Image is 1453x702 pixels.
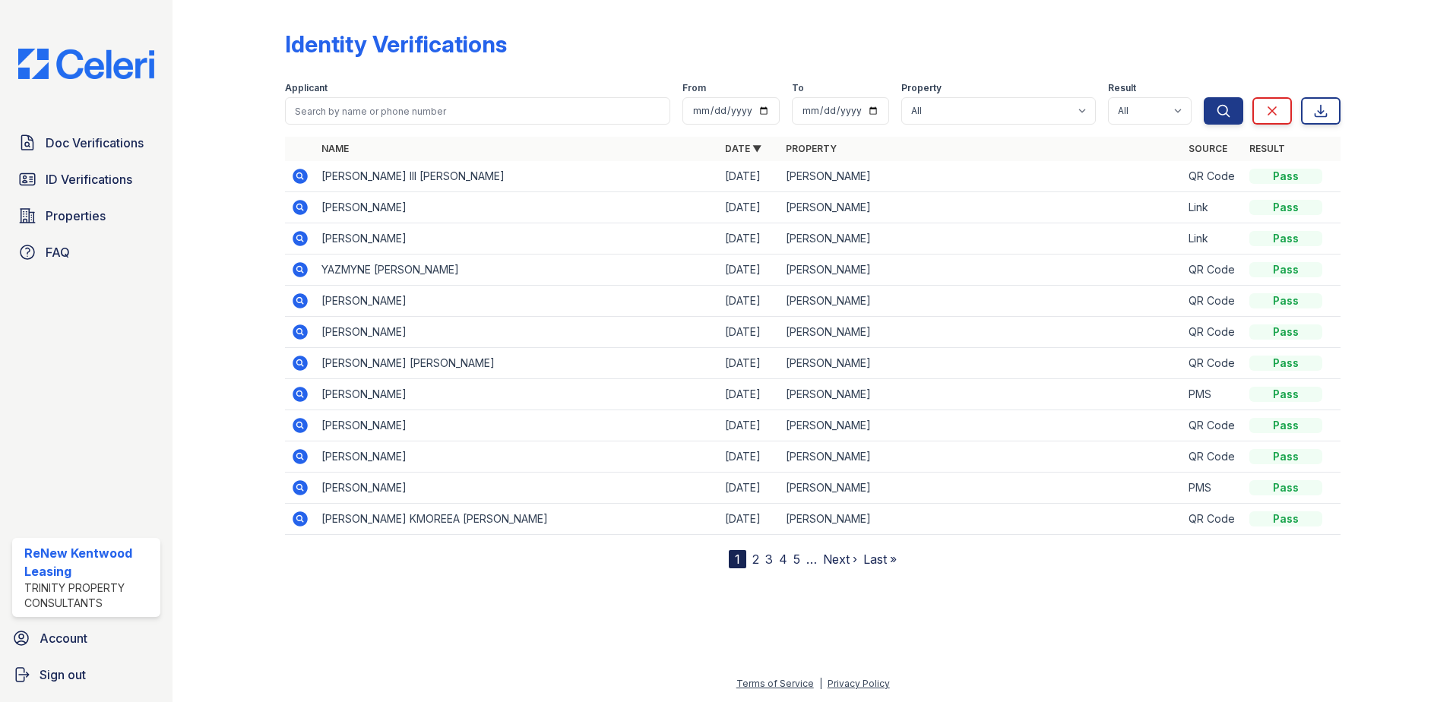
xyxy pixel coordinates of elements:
[729,550,746,568] div: 1
[780,504,1183,535] td: [PERSON_NAME]
[1182,192,1243,223] td: Link
[1249,324,1322,340] div: Pass
[46,134,144,152] span: Doc Verifications
[46,170,132,188] span: ID Verifications
[780,410,1183,441] td: [PERSON_NAME]
[315,161,719,192] td: [PERSON_NAME] III [PERSON_NAME]
[780,473,1183,504] td: [PERSON_NAME]
[1182,504,1243,535] td: QR Code
[1249,143,1285,154] a: Result
[6,49,166,79] img: CE_Logo_Blue-a8612792a0a2168367f1c8372b55b34899dd931a85d93a1a3d3e32e68fde9ad4.png
[315,379,719,410] td: [PERSON_NAME]
[780,379,1183,410] td: [PERSON_NAME]
[780,223,1183,255] td: [PERSON_NAME]
[793,552,800,567] a: 5
[863,552,897,567] a: Last »
[823,552,857,567] a: Next ›
[752,552,759,567] a: 2
[1182,473,1243,504] td: PMS
[24,580,154,611] div: Trinity Property Consultants
[285,82,328,94] label: Applicant
[792,82,804,94] label: To
[315,473,719,504] td: [PERSON_NAME]
[315,192,719,223] td: [PERSON_NAME]
[765,552,773,567] a: 3
[1249,356,1322,371] div: Pass
[1182,348,1243,379] td: QR Code
[12,128,160,158] a: Doc Verifications
[1249,293,1322,308] div: Pass
[719,348,780,379] td: [DATE]
[1249,449,1322,464] div: Pass
[12,164,160,194] a: ID Verifications
[321,143,349,154] a: Name
[46,243,70,261] span: FAQ
[719,223,780,255] td: [DATE]
[285,97,670,125] input: Search by name or phone number
[1182,410,1243,441] td: QR Code
[1249,231,1322,246] div: Pass
[1249,387,1322,402] div: Pass
[719,317,780,348] td: [DATE]
[719,379,780,410] td: [DATE]
[719,286,780,317] td: [DATE]
[719,161,780,192] td: [DATE]
[1249,262,1322,277] div: Pass
[786,143,837,154] a: Property
[12,201,160,231] a: Properties
[719,504,780,535] td: [DATE]
[315,286,719,317] td: [PERSON_NAME]
[819,678,822,689] div: |
[285,30,507,58] div: Identity Verifications
[1108,82,1136,94] label: Result
[1182,317,1243,348] td: QR Code
[6,623,166,653] a: Account
[1182,286,1243,317] td: QR Code
[719,192,780,223] td: [DATE]
[1182,161,1243,192] td: QR Code
[12,237,160,267] a: FAQ
[315,317,719,348] td: [PERSON_NAME]
[40,666,86,684] span: Sign out
[315,223,719,255] td: [PERSON_NAME]
[1249,511,1322,526] div: Pass
[1182,255,1243,286] td: QR Code
[682,82,706,94] label: From
[1249,200,1322,215] div: Pass
[315,348,719,379] td: [PERSON_NAME] [PERSON_NAME]
[46,207,106,225] span: Properties
[780,255,1183,286] td: [PERSON_NAME]
[725,143,761,154] a: Date ▼
[780,441,1183,473] td: [PERSON_NAME]
[780,286,1183,317] td: [PERSON_NAME]
[1182,223,1243,255] td: Link
[315,255,719,286] td: YAZMYNE [PERSON_NAME]
[779,552,787,567] a: 4
[806,550,817,568] span: …
[719,410,780,441] td: [DATE]
[901,82,942,94] label: Property
[1182,441,1243,473] td: QR Code
[40,629,87,647] span: Account
[1249,169,1322,184] div: Pass
[780,348,1183,379] td: [PERSON_NAME]
[780,161,1183,192] td: [PERSON_NAME]
[1182,379,1243,410] td: PMS
[780,192,1183,223] td: [PERSON_NAME]
[315,504,719,535] td: [PERSON_NAME] KMOREEA [PERSON_NAME]
[828,678,890,689] a: Privacy Policy
[780,317,1183,348] td: [PERSON_NAME]
[719,255,780,286] td: [DATE]
[719,441,780,473] td: [DATE]
[1249,418,1322,433] div: Pass
[719,473,780,504] td: [DATE]
[315,441,719,473] td: [PERSON_NAME]
[736,678,814,689] a: Terms of Service
[1189,143,1227,154] a: Source
[1249,480,1322,495] div: Pass
[6,659,166,690] a: Sign out
[24,544,154,580] div: ReNew Kentwood Leasing
[315,410,719,441] td: [PERSON_NAME]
